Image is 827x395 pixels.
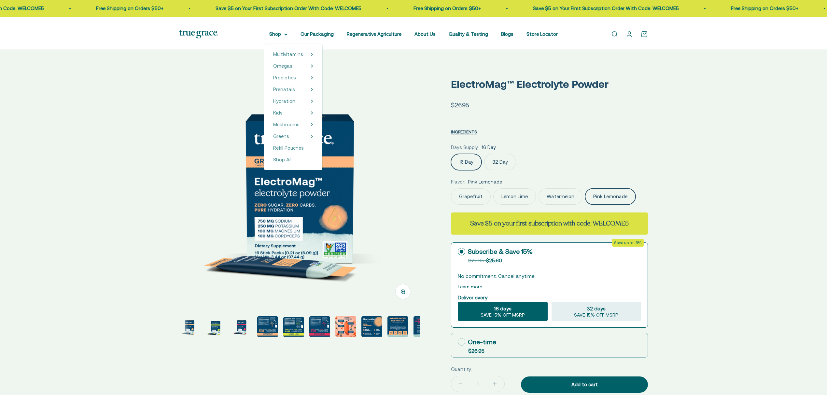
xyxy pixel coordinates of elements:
img: ElectroMag™ [179,316,200,337]
a: Probiotics [273,74,296,82]
img: ElectroMag™ [309,316,330,337]
span: Mushrooms [273,122,300,127]
img: Rapid Hydration For: - Exercise endurance* - Stress support* - Electrolyte replenishment* - Muscl... [361,316,382,337]
span: Pink Lemonade [468,178,502,186]
img: ElectroMag™ [283,317,304,337]
span: INGREDIENTS [451,129,477,134]
span: Multivitamins [273,51,303,57]
button: Go to item 7 [335,316,356,339]
img: Everyone needs true hydration. From your extreme athletes to you weekend warriors, ElectroMag giv... [387,316,408,337]
button: Go to item 3 [231,316,252,339]
img: Magnesium for heart health and stress support* Chloride to support pH balance and oxygen flow* So... [335,316,356,337]
summary: Prenatals [273,86,313,93]
label: Quantity: [451,365,472,373]
img: ElectroMag™ [231,316,252,337]
a: Free Shipping on Orders $50+ [96,6,163,11]
a: Multivitamins [273,50,303,58]
a: Free Shipping on Orders $50+ [731,6,798,11]
a: Prenatals [273,86,295,93]
summary: Shop [269,30,287,38]
button: Increase quantity [485,376,504,392]
button: Go to item 1 [179,316,200,339]
summary: Multivitamins [273,50,313,58]
a: Our Packaging [301,31,334,37]
summary: Mushrooms [273,121,313,129]
span: Probiotics [273,75,296,80]
summary: Greens [273,132,313,140]
a: Free Shipping on Orders $50+ [413,6,481,11]
img: ElectroMag™ [205,316,226,337]
span: Kids [273,110,283,116]
span: Prenatals [273,87,295,92]
span: Hydration [273,98,295,104]
a: Greens [273,132,289,140]
summary: Kids [273,109,313,117]
strong: Save $5 on your first subscription with code: WELCOME5 [470,219,628,228]
img: 750 mg sodium for fluid balance and cellular communication.* 250 mg potassium supports blood pres... [257,316,278,337]
a: Quality & Testing [449,31,488,37]
a: Regenerative Agriculture [347,31,401,37]
p: Save $5 on Your First Subscription Order With Code: WELCOME5 [216,5,361,12]
summary: Omegas [273,62,313,70]
div: Add to cart [534,381,635,388]
a: Refill Pouches [273,144,313,152]
button: Go to item 4 [257,316,278,339]
span: Refill Pouches [273,145,304,151]
legend: Days Supply: [451,143,479,151]
summary: Probiotics [273,74,313,82]
button: Go to item 5 [283,317,304,339]
p: Save $5 on Your First Subscription Order With Code: WELCOME5 [533,5,679,12]
button: Go to item 6 [309,316,330,339]
button: Add to cart [521,376,648,393]
img: ElectroMag™ [413,316,434,337]
a: Blogs [501,31,513,37]
span: Omegas [273,63,292,69]
button: INGREDIENTS [451,128,477,136]
a: Shop All [273,156,313,164]
a: Kids [273,109,283,117]
button: Go to item 9 [387,316,408,339]
a: Hydration [273,97,295,105]
span: Shop All [273,157,291,162]
button: Go to item 2 [205,316,226,339]
span: Greens [273,133,289,139]
a: About Us [414,31,436,37]
sale-price: $26.95 [451,100,469,110]
a: Mushrooms [273,121,300,129]
button: Go to item 10 [413,316,434,339]
a: Store Locator [526,31,558,37]
img: ElectroMag™ [179,68,420,308]
p: ElectroMag™ Electrolyte Powder [451,76,648,92]
span: 16 Day [482,143,496,151]
summary: Hydration [273,97,313,105]
legend: Flavor: [451,178,465,186]
button: Go to item 8 [361,316,382,339]
a: Omegas [273,62,292,70]
button: Decrease quantity [451,376,470,392]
